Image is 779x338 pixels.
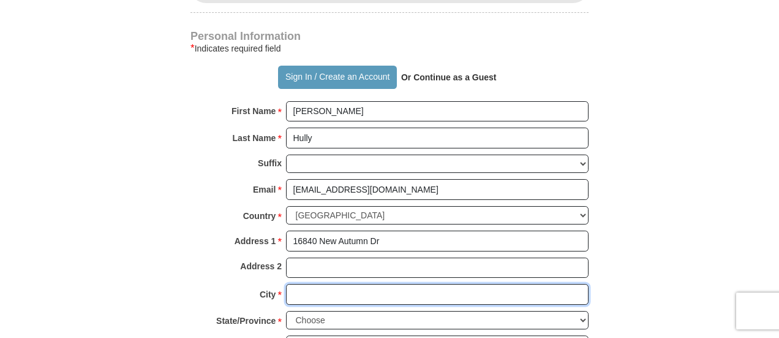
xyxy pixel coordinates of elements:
[260,286,276,303] strong: City
[240,258,282,275] strong: Address 2
[190,31,589,41] h4: Personal Information
[278,66,396,89] button: Sign In / Create an Account
[243,207,276,225] strong: Country
[231,102,276,120] strong: First Name
[233,129,276,147] strong: Last Name
[235,232,276,250] strong: Address 1
[216,312,276,329] strong: State/Province
[190,41,589,56] div: Indicates required field
[253,181,276,198] strong: Email
[401,72,497,82] strong: Or Continue as a Guest
[258,155,282,172] strong: Suffix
